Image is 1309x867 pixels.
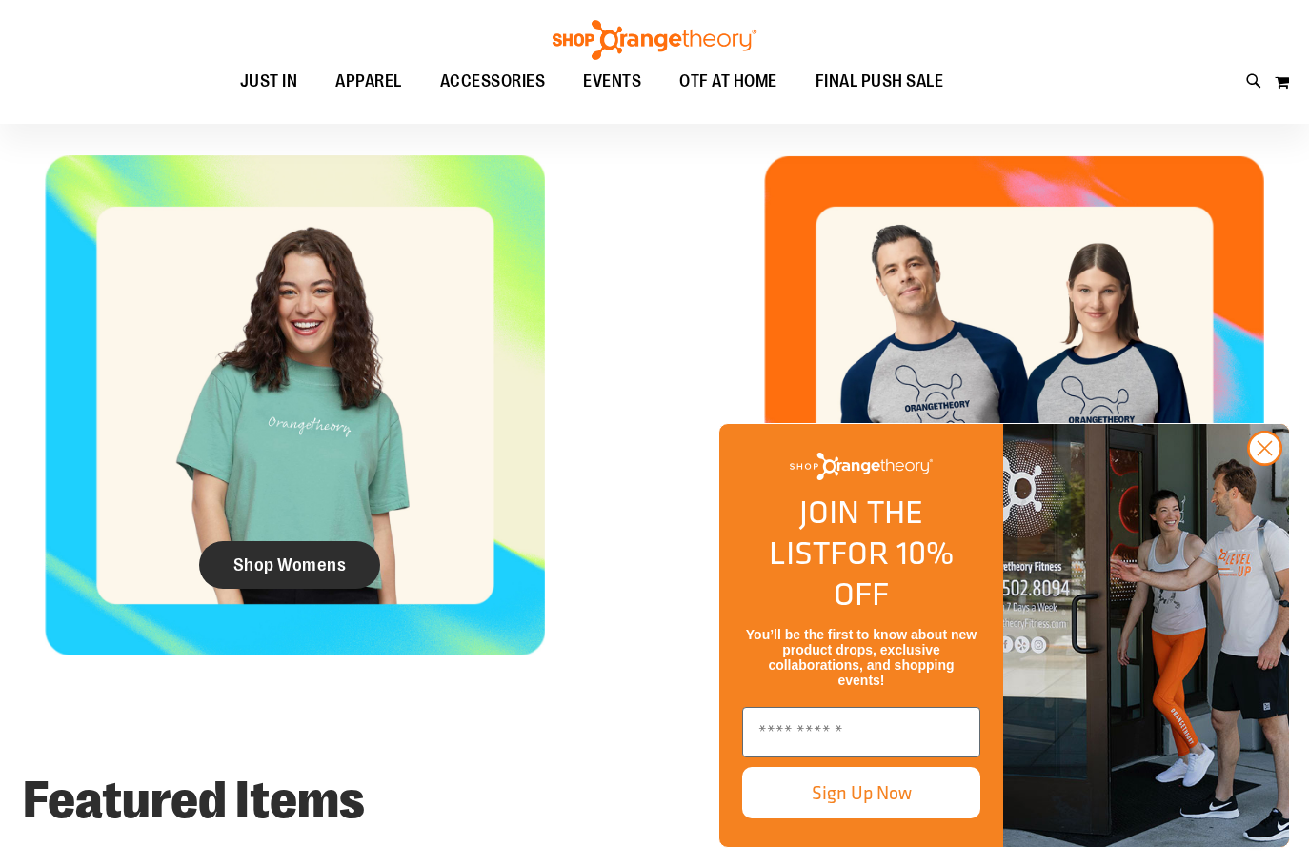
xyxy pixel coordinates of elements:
[830,529,954,617] span: FOR 10% OFF
[23,771,365,830] strong: Featured Items
[796,60,963,104] a: FINAL PUSH SALE
[660,60,796,104] a: OTF AT HOME
[679,60,777,103] span: OTF AT HOME
[221,60,317,104] a: JUST IN
[421,60,565,104] a: ACCESSORIES
[550,20,759,60] img: Shop Orangetheory
[769,488,923,576] span: JOIN THE LIST
[816,60,944,103] span: FINAL PUSH SALE
[583,60,641,103] span: EVENTS
[742,767,980,818] button: Sign Up Now
[746,627,977,688] span: You’ll be the first to know about new product drops, exclusive collaborations, and shopping events!
[699,404,1309,867] div: FLYOUT Form
[233,554,347,575] span: Shop Womens
[1003,424,1289,847] img: Shop Orangtheory
[742,707,980,757] input: Enter email
[790,453,933,480] img: Shop Orangetheory
[440,60,546,103] span: ACCESSORIES
[1247,431,1282,466] button: Close dialog
[564,60,660,104] a: EVENTS
[316,60,421,104] a: APPAREL
[240,60,298,103] span: JUST IN
[199,541,380,589] a: Shop Womens
[335,60,402,103] span: APPAREL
